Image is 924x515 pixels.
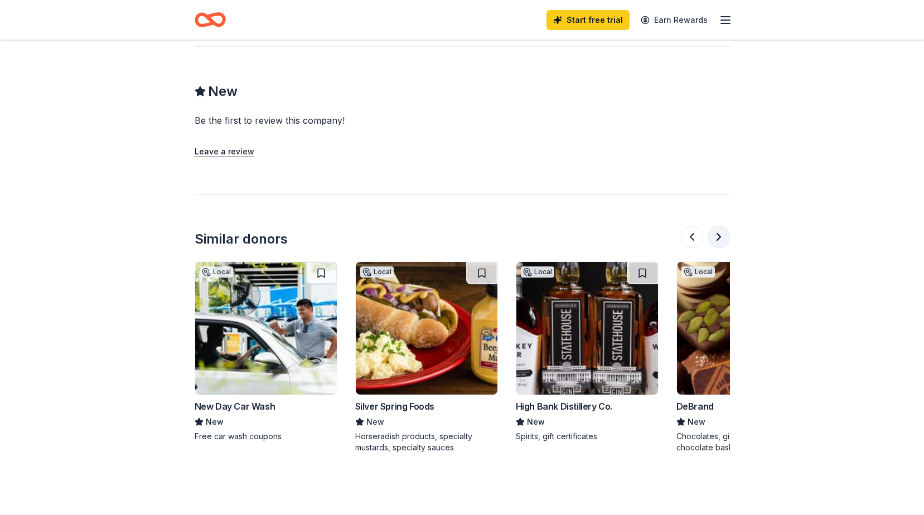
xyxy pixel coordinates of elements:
div: Local [521,266,554,278]
div: Local [681,266,715,278]
img: Image for High Bank Distillery Co. [516,262,658,395]
div: Similar donors [195,230,288,248]
a: Home [195,7,226,33]
div: High Bank Distillery Co. [516,400,612,413]
div: Silver Spring Foods [355,400,434,413]
img: Image for DeBrand [677,262,819,395]
a: Image for Silver Spring FoodsLocalSilver Spring FoodsNewHorseradish products, specialty mustards,... [355,261,498,453]
span: New [688,415,705,429]
span: New [208,82,238,100]
a: Image for High Bank Distillery Co.LocalHigh Bank Distillery Co.NewSpirits, gift certificates [516,261,659,442]
a: Image for New Day Car WashLocalNew Day Car WashNewFree car wash coupons [195,261,337,442]
span: New [206,415,224,429]
span: New [527,415,545,429]
div: Spirits, gift certificates [516,431,659,442]
div: New Day Car Wash [195,400,275,413]
a: Start free trial [546,10,630,30]
div: Chocolates, gift cards, and assorted chocolate baskets [676,431,819,453]
div: Be the first to review this company! [195,114,480,127]
a: Earn Rewards [634,10,714,30]
div: Local [360,266,394,278]
div: DeBrand [676,400,714,413]
img: Image for Silver Spring Foods [356,262,497,395]
img: Image for New Day Car Wash [195,262,337,395]
div: Free car wash coupons [195,431,337,442]
a: Image for DeBrand LocalDeBrandNewChocolates, gift cards, and assorted chocolate baskets [676,261,819,453]
div: Horseradish products, specialty mustards, specialty sauces [355,431,498,453]
span: New [366,415,384,429]
button: Leave a review [195,145,254,158]
div: Local [200,266,233,278]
